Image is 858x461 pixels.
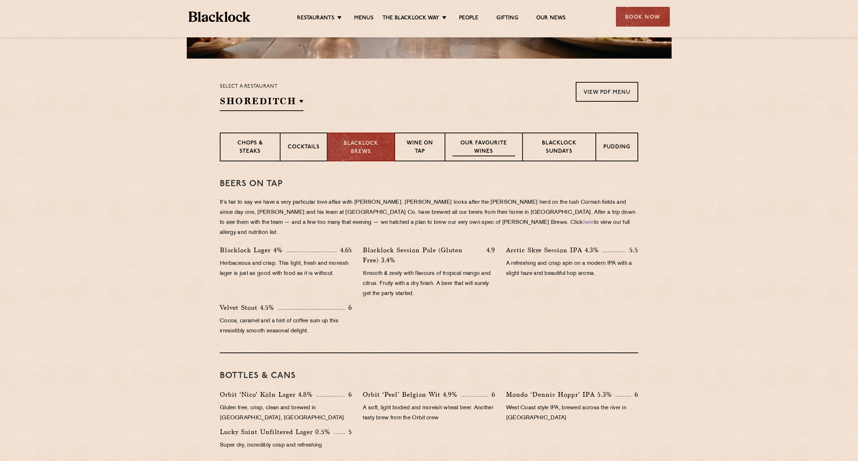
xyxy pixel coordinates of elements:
[220,198,638,238] p: It’s fair to say we have a very particular love affair with [PERSON_NAME]. [PERSON_NAME] looks af...
[345,303,352,312] p: 6
[583,220,594,225] a: here
[220,427,334,437] p: Lucky Saint Unfiltered Lager 0.5%
[616,7,670,27] div: Book Now
[335,140,387,156] p: Blacklock Brews
[363,389,461,400] p: Orbit ‘Peel’ Belgian Wit 4.9%
[631,390,638,399] p: 6
[488,390,495,399] p: 6
[506,245,603,255] p: Arctic Skye Session IPA 4.3%
[337,245,352,255] p: 4.65
[189,11,251,22] img: BL_Textured_Logo-footer-cropped.svg
[363,269,495,299] p: Smooth & zesty with flavours of tropical mango and citrus. Fruity with a dry finish. A beer that ...
[288,143,320,152] p: Cocktails
[220,259,352,279] p: Herbaceous and crisp. This light, fresh and moreish lager is just as good with food as it is with...
[220,316,352,336] p: Cocoa, caramel and a hint of coffee sum up this irresistibly smooth seasonal delight.
[453,139,515,156] p: Our favourite wines
[363,403,495,423] p: A soft, light bodied and moreish wheat beer. Another tasty brew from the Orbit crew
[506,403,638,423] p: West Coast style IPA, brewed across the river in [GEOGRAPHIC_DATA]
[220,95,303,111] h2: Shoreditch
[354,15,374,23] a: Menus
[220,245,286,255] p: Blacklock Lager 4%
[220,389,316,400] p: Orbit ‘Nico’ Köln Lager 4.8%
[220,403,352,423] p: Gluten free, crisp, clean and brewed in [GEOGRAPHIC_DATA], [GEOGRAPHIC_DATA]
[496,15,518,23] a: Gifting
[220,179,638,189] h3: Beers on tap
[345,427,352,437] p: 5
[603,143,630,152] p: Pudding
[297,15,334,23] a: Restaurants
[220,303,278,313] p: Velvet Stout 4.5%
[220,441,352,451] p: Super dry, incredibly crisp and refreshing
[506,259,638,279] p: A refreshing and crisp spin on a modern IPA with a slight haze and beautiful hop aroma.
[345,390,352,399] p: 6
[402,139,437,156] p: Wine on Tap
[506,389,616,400] p: Mondo ‘Dennis Hoppr’ IPA 5.3%
[626,245,638,255] p: 5.5
[459,15,478,23] a: People
[483,245,495,255] p: 4.9
[220,82,303,91] p: Select a restaurant
[536,15,566,23] a: Our News
[576,82,638,102] a: View PDF Menu
[228,139,273,156] p: Chops & Steaks
[363,245,482,265] p: Blacklock Session Pale (Gluten Free) 3.4%
[530,139,588,156] p: Blacklock Sundays
[382,15,439,23] a: The Blacklock Way
[220,371,638,381] h3: BOTTLES & CANS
